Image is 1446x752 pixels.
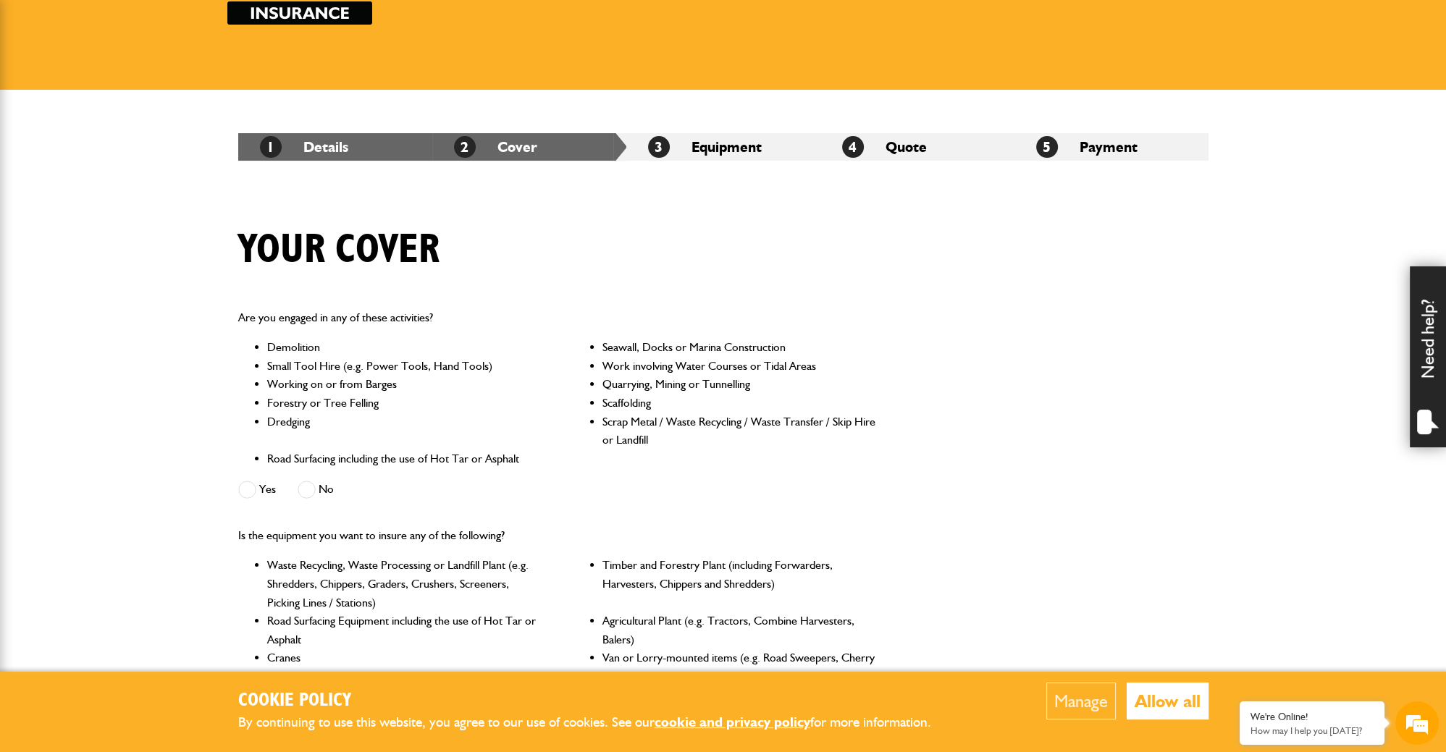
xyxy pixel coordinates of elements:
a: 1Details [260,138,348,156]
div: Chat with us now [75,81,243,100]
li: Waste Recycling, Waste Processing or Landfill Plant (e.g. Shredders, Chippers, Graders, Crushers,... [267,556,542,612]
em: Start Chat [197,446,263,465]
li: Van or Lorry-mounted items (e.g. Road Sweepers, Cherry Pickers, Volumetric Mixers) [602,649,877,685]
input: Enter your phone number [19,219,264,251]
li: Demolition [267,338,542,357]
span: 1 [260,136,282,158]
li: Road Surfacing Equipment including the use of Hot Tar or Asphalt [267,612,542,649]
li: Seawall, Docks or Marina Construction [602,338,877,357]
li: Payment [1014,133,1208,161]
div: We're Online! [1250,711,1374,723]
input: Enter your email address [19,177,264,208]
textarea: Type your message and hit 'Enter' [19,262,264,434]
span: 2 [454,136,476,158]
p: Are you engaged in any of these activities? [238,308,878,327]
li: Work involving Water Courses or Tidal Areas [602,357,877,376]
li: Agricultural Plant (e.g. Tractors, Combine Harvesters, Balers) [602,612,877,649]
li: Small Tool Hire (e.g. Power Tools, Hand Tools) [267,357,542,376]
button: Manage [1046,683,1116,719]
p: Is the equipment you want to insure any of the following? [238,526,878,545]
li: Equipment [626,133,820,161]
div: Minimize live chat window [238,7,272,42]
li: Quote [820,133,1014,161]
li: Timber and Forestry Plant (including Forwarders, Harvesters, Chippers and Shredders) [602,556,877,612]
li: Road Surfacing including the use of Hot Tar or Asphalt [267,449,542,468]
li: Dredging [267,413,542,449]
a: cookie and privacy policy [655,714,810,730]
label: No [298,481,334,499]
div: Need help? [1410,266,1446,447]
li: Scrap Metal / Waste Recycling / Waste Transfer / Skip Hire or Landfill [602,413,877,449]
label: Yes [238,481,276,499]
li: Scaffolding [602,394,877,413]
h1: Your cover [238,226,440,274]
span: 3 [648,136,670,158]
li: Cover [432,133,626,161]
input: Enter your last name [19,134,264,166]
li: Forestry or Tree Felling [267,394,542,413]
p: By continuing to use this website, you agree to our use of cookies. See our for more information. [238,711,955,734]
h2: Cookie Policy [238,690,955,712]
p: How may I help you today? [1250,725,1374,736]
button: Allow all [1127,683,1208,719]
li: Cranes [267,649,542,685]
li: Working on or from Barges [267,375,542,394]
span: 5 [1036,136,1058,158]
span: 4 [842,136,864,158]
img: d_20077148190_company_1631870298795_20077148190 [25,80,61,101]
li: Quarrying, Mining or Tunnelling [602,375,877,394]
